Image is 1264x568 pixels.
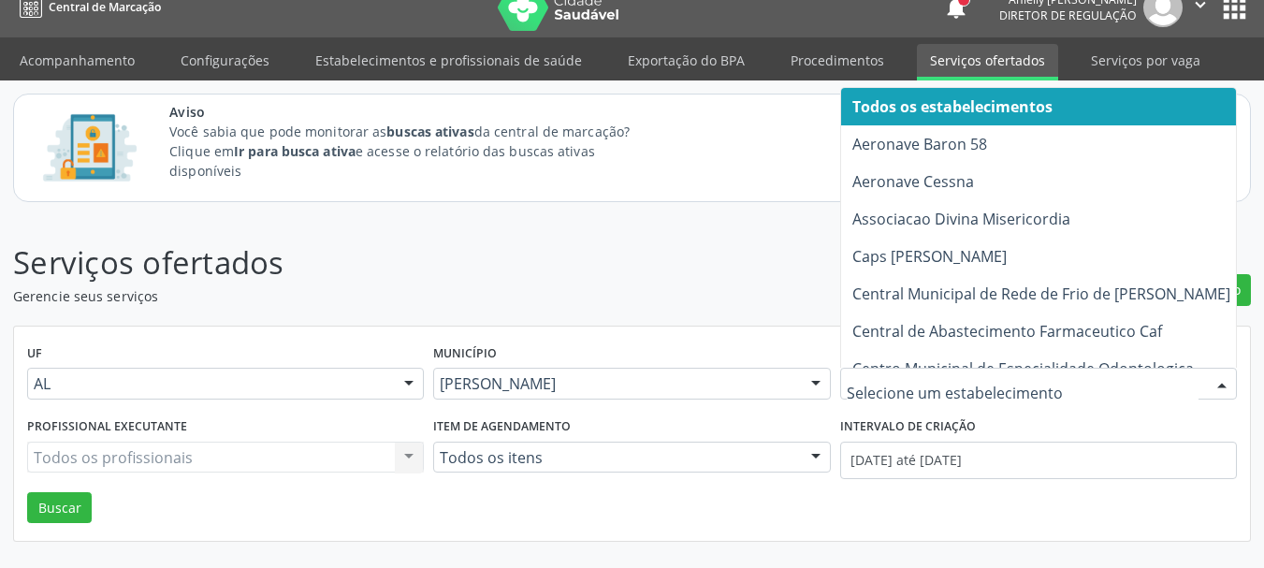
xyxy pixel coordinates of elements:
span: Caps [PERSON_NAME] [852,246,1007,267]
p: Você sabia que pode monitorar as da central de marcação? Clique em e acesse o relatório das busca... [169,122,664,181]
span: Diretor de regulação [999,7,1137,23]
span: Centro Municipal de Especialidade Odontologica [852,358,1194,379]
input: Selecione um estabelecimento [847,374,1199,412]
span: AL [34,374,385,393]
span: Associacao Divina Misericordia [852,209,1070,229]
span: Central Municipal de Rede de Frio de [PERSON_NAME] [852,284,1230,304]
a: Serviços por vaga [1078,44,1213,77]
input: Selecione um intervalo [840,442,1237,479]
a: Serviços ofertados [917,44,1058,80]
strong: buscas ativas [386,123,473,140]
a: Acompanhamento [7,44,148,77]
span: Todos os itens [440,448,792,467]
p: Serviços ofertados [13,240,879,286]
a: Configurações [167,44,283,77]
span: Aviso [169,102,664,122]
label: Intervalo de criação [840,413,976,442]
a: Estabelecimentos e profissionais de saúde [302,44,595,77]
strong: Ir para busca ativa [234,142,356,160]
img: Imagem de CalloutCard [36,106,143,190]
button: Buscar [27,492,92,524]
span: Aeronave Cessna [852,171,974,192]
label: Município [433,340,497,369]
label: Item de agendamento [433,413,571,442]
label: UF [27,340,42,369]
p: Gerencie seus serviços [13,286,879,306]
span: Todos os estabelecimentos [852,96,1053,117]
span: Central de Abastecimento Farmaceutico Caf [852,321,1162,342]
a: Exportação do BPA [615,44,758,77]
span: [PERSON_NAME] [440,374,792,393]
label: Profissional executante [27,413,187,442]
a: Procedimentos [777,44,897,77]
span: Aeronave Baron 58 [852,134,987,154]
